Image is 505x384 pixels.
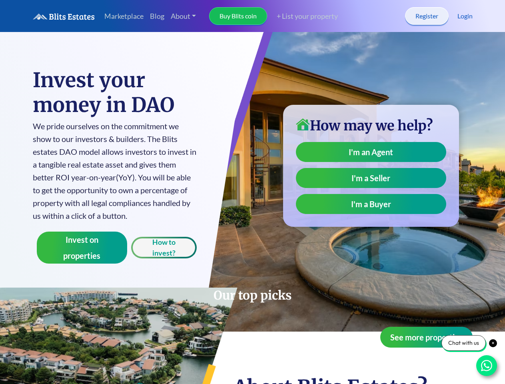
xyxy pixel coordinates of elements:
h2: Our top picks [33,288,473,303]
h3: How may we help? [296,118,446,134]
a: I'm an Agent [296,142,446,162]
a: Marketplace [101,8,147,25]
img: logo.6a08bd47fd1234313fe35534c588d03a.svg [33,13,95,20]
a: + List your property [267,11,338,22]
h1: Invest your money in DAO [33,68,197,118]
a: I'm a Buyer [296,194,446,214]
div: Chat with us [441,335,486,351]
a: Register [405,7,449,25]
a: Blog [147,8,168,25]
a: About [168,8,200,25]
button: Invest on properties [37,232,128,264]
a: Login [457,11,473,21]
a: I'm a Seller [296,168,446,188]
img: home-icon [296,118,310,130]
a: Buy Blits coin [209,7,267,25]
p: We pride ourselves on the commitment we show to our investors & builders. The Blits estates DAO m... [33,120,197,222]
button: See more properties [380,327,473,348]
button: How to invest? [131,237,197,258]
